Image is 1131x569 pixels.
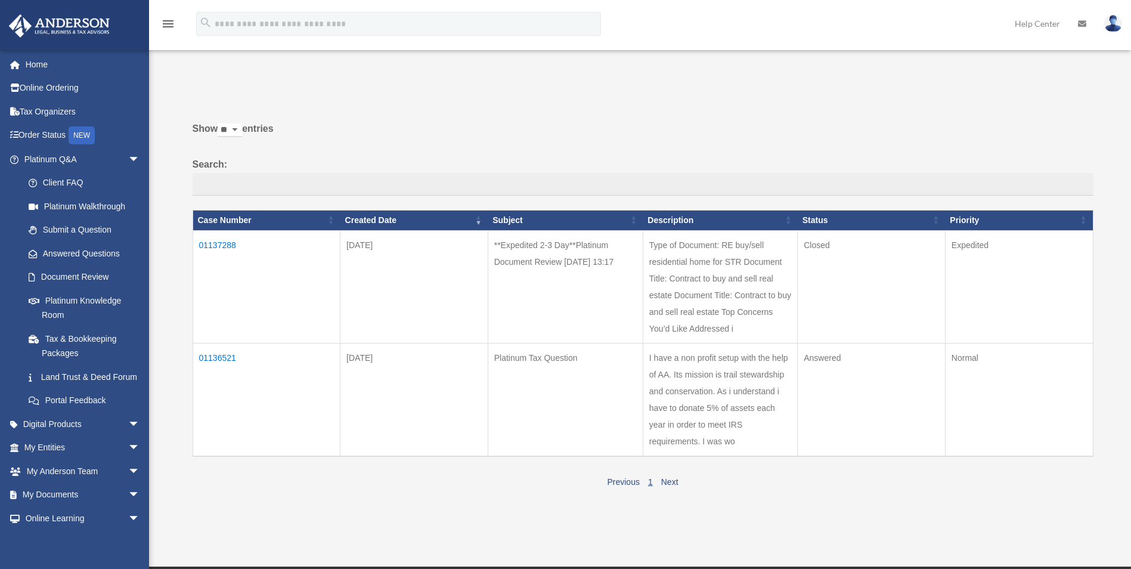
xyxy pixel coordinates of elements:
[340,210,488,230] th: Created Date: activate to sort column ascending
[161,17,175,31] i: menu
[945,230,1093,343] td: Expedited
[8,483,158,507] a: My Documentsarrow_drop_down
[643,230,797,343] td: Type of Document: RE buy/sell residential home for STR Document Title: Contract to buy and sell r...
[1104,15,1122,32] img: User Pic
[128,506,152,531] span: arrow_drop_down
[798,343,946,456] td: Answered
[8,123,158,148] a: Order StatusNEW
[643,343,797,456] td: I have a non profit setup with the help of AA. Its mission is trail stewardship and conservation....
[69,126,95,144] div: NEW
[8,436,158,460] a: My Entitiesarrow_drop_down
[199,16,212,29] i: search
[661,477,678,487] a: Next
[128,483,152,508] span: arrow_drop_down
[161,21,175,31] a: menu
[128,412,152,437] span: arrow_drop_down
[17,171,152,195] a: Client FAQ
[648,477,653,487] a: 1
[488,230,643,343] td: **Expedited 2-3 Day**Platinum Document Review [DATE] 13:17
[17,242,146,265] a: Answered Questions
[488,343,643,456] td: Platinum Tax Question
[945,343,1093,456] td: Normal
[340,230,488,343] td: [DATE]
[8,506,158,530] a: Online Learningarrow_drop_down
[8,52,158,76] a: Home
[5,14,113,38] img: Anderson Advisors Platinum Portal
[17,194,152,218] a: Platinum Walkthrough
[218,123,242,137] select: Showentries
[193,120,1093,149] label: Show entries
[193,230,340,343] td: 01137288
[8,412,158,436] a: Digital Productsarrow_drop_down
[8,147,152,171] a: Platinum Q&Aarrow_drop_down
[798,210,946,230] th: Status: activate to sort column ascending
[17,327,152,365] a: Tax & Bookkeeping Packages
[128,436,152,460] span: arrow_drop_down
[128,147,152,172] span: arrow_drop_down
[17,389,152,413] a: Portal Feedback
[193,173,1093,196] input: Search:
[17,265,152,289] a: Document Review
[17,218,152,242] a: Submit a Question
[193,210,340,230] th: Case Number: activate to sort column ascending
[340,343,488,456] td: [DATE]
[798,230,946,343] td: Closed
[128,459,152,484] span: arrow_drop_down
[643,210,797,230] th: Description: activate to sort column ascending
[488,210,643,230] th: Subject: activate to sort column ascending
[17,365,152,389] a: Land Trust & Deed Forum
[8,459,158,483] a: My Anderson Teamarrow_drop_down
[8,76,158,100] a: Online Ordering
[17,289,152,327] a: Platinum Knowledge Room
[607,477,639,487] a: Previous
[8,100,158,123] a: Tax Organizers
[193,343,340,456] td: 01136521
[945,210,1093,230] th: Priority: activate to sort column ascending
[193,156,1093,196] label: Search:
